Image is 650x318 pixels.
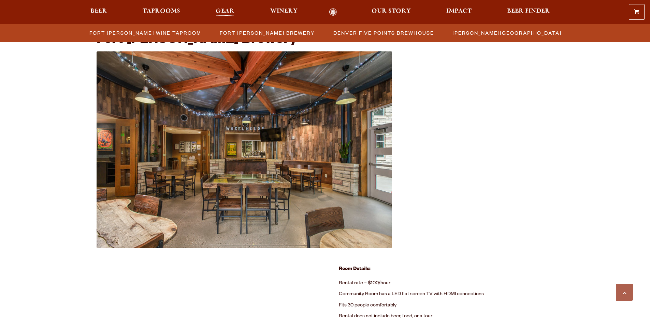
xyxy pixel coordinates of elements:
[616,284,633,301] a: Scroll to top
[220,28,315,38] span: Fort [PERSON_NAME] Brewery
[333,28,434,38] span: Denver Five Points Brewhouse
[372,9,411,14] span: Our Story
[90,9,107,14] span: Beer
[85,28,205,38] a: Fort [PERSON_NAME] Wine Taproom
[266,8,302,16] a: Winery
[216,9,234,14] span: Gear
[320,8,346,16] a: Odell Home
[86,8,112,16] a: Beer
[270,9,298,14] span: Winery
[446,9,472,14] span: Impact
[452,28,562,38] span: [PERSON_NAME][GEOGRAPHIC_DATA]
[339,300,554,311] li: Fits 30 people comfortably
[442,8,476,16] a: Impact
[339,267,371,272] strong: Room Details:
[89,28,201,38] span: Fort [PERSON_NAME] Wine Taproom
[507,9,550,14] span: Beer Finder
[367,8,415,16] a: Our Story
[216,28,318,38] a: Fort [PERSON_NAME] Brewery
[329,28,437,38] a: Denver Five Points Brewhouse
[448,28,565,38] a: [PERSON_NAME][GEOGRAPHIC_DATA]
[211,8,239,16] a: Gear
[339,278,554,289] li: Rental rate – $100/hour
[97,51,392,248] img: 53910864043_9243470bb9_c
[339,289,554,300] li: Community Room has a LED flat screen TV with HDMI connections
[503,8,554,16] a: Beer Finder
[138,8,185,16] a: Taprooms
[143,9,180,14] span: Taprooms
